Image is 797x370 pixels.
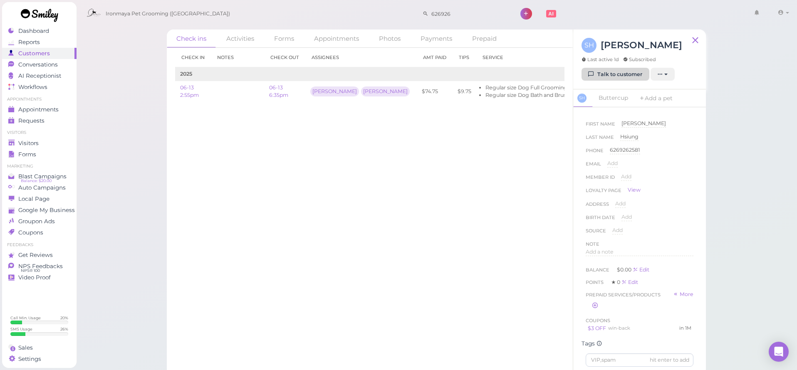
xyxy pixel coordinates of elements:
div: Tags [582,340,698,347]
a: Talk to customer [582,68,649,81]
a: Prepaid [463,30,506,47]
div: SMS Usage [10,326,32,332]
a: Blast Campaigns Balance: $20.00 [2,171,77,182]
span: Video Proof [18,274,51,281]
li: Feedbacks [2,242,77,248]
th: Assignees [305,48,417,67]
span: Phone [586,146,604,160]
a: More [673,291,693,299]
a: View [628,186,641,194]
a: Appointments [304,30,369,47]
a: Requests [2,115,77,126]
span: Balance: $20.00 [21,178,52,184]
a: Dashboard [2,25,77,37]
span: Add [621,173,631,180]
a: Forms [2,149,77,160]
span: SH [582,38,597,53]
span: Prepaid services/products [586,291,661,299]
a: Activities [217,30,264,47]
span: AI Receptionist [18,72,61,79]
a: Workflows [2,81,77,93]
span: Local Page [18,195,50,202]
span: NPS Feedbacks [18,263,63,270]
a: Add a pet [634,89,678,107]
span: Customers [18,50,50,57]
h3: [PERSON_NAME] [601,38,682,52]
span: Google My Business [18,207,75,214]
span: Requests [18,117,45,124]
span: Loyalty page [586,186,621,198]
a: Visitors [2,138,77,149]
span: Settings [18,355,41,363]
span: Last Name [586,133,614,146]
span: Add a note [586,249,614,255]
li: Regular size Dog Bath and Brush (35 lbs or less) [485,91,606,99]
span: Auto Campaigns [18,184,66,191]
li: Regular size Dog Full Grooming (35 lbs or less) [485,84,606,91]
div: Expires at2025-09-14 11:59pm [679,325,691,332]
span: Ironmaya Pet Grooming ([GEOGRAPHIC_DATA]) [106,2,230,25]
span: Birth date [586,213,615,227]
span: Add [612,227,623,233]
span: Last active 1d [582,56,619,63]
span: Dashboard [18,27,49,35]
div: win-back [608,325,679,332]
span: Visitors [18,140,39,147]
a: SH [573,89,593,107]
span: Reports [18,39,40,46]
span: Email [586,160,601,173]
a: Edit [621,279,638,285]
a: Google My Business [2,205,77,216]
th: Check in [175,48,211,67]
span: Add [615,200,626,207]
a: NPS Feedbacks NPS® 100 [2,261,77,272]
span: Blast Campaigns [18,173,67,180]
span: Appointments [18,106,59,113]
span: Groupon Ads [18,218,55,225]
a: Settings [2,353,77,365]
a: Get Reviews [2,249,77,261]
span: SH [577,94,587,103]
th: Tips [453,48,476,67]
a: Payments [411,30,462,47]
div: [PERSON_NAME] [310,86,359,96]
a: Local Page [2,193,77,205]
li: Appointments [2,96,77,102]
span: Sales [18,344,33,351]
span: Coupons [586,318,610,323]
th: Amt Paid [417,48,453,67]
div: hit enter to add [650,356,689,364]
div: 26 % [60,326,68,332]
span: Address [586,200,609,213]
input: Search customer [428,7,509,20]
span: Source [586,227,606,240]
b: 2025 [180,71,192,77]
a: Appointments [2,104,77,115]
a: Check ins [167,30,216,48]
div: Hsiung [620,133,639,141]
a: Coupons [2,227,77,238]
div: Open Intercom Messenger [769,342,789,362]
span: Workflows [18,84,47,91]
span: Add [621,214,632,220]
a: Edit [633,266,649,273]
a: Groupon Ads [2,216,77,227]
li: Visitors [2,130,77,136]
span: NPS® 100 [21,267,40,274]
span: $0.00 [617,266,633,273]
th: Notes [211,48,264,67]
a: Reports [2,37,77,48]
span: Add [607,160,618,166]
span: First Name [586,120,615,133]
th: Check out [264,48,305,67]
span: Member ID [586,173,615,186]
a: 06-13 2:55pm [180,84,199,98]
div: Call Min. Usage [10,315,41,321]
a: Customers [2,48,77,59]
span: Points [586,279,605,285]
span: Subscribed [623,56,656,63]
input: VIP,spam [586,353,693,367]
span: [PERSON_NAME] [621,120,666,126]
